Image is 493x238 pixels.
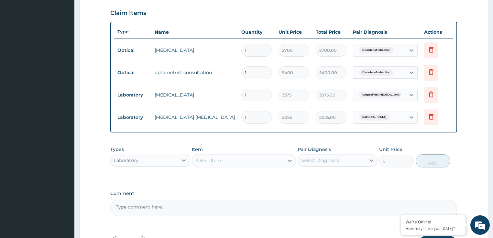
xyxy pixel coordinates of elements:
[151,111,238,124] td: [MEDICAL_DATA] [MEDICAL_DATA]
[301,157,339,164] div: Select Diagnosis
[34,36,109,45] div: Chat with us now
[379,146,402,153] label: Unit Price
[151,44,238,57] td: [MEDICAL_DATA]
[350,26,421,39] th: Pair Diagnosis
[151,88,238,101] td: [MEDICAL_DATA]
[238,26,275,39] th: Quantity
[275,26,312,39] th: Unit Price
[421,26,453,39] th: Actions
[151,66,238,79] td: optometrist consultation
[298,146,331,153] label: Pair Diagnosis
[195,157,221,164] div: Select Item
[110,10,146,17] h3: Claim Items
[110,191,457,196] label: Comment
[359,69,393,76] span: Disorder of refraction
[3,164,123,187] textarea: Type your message and hit 'Enter'
[38,75,89,141] span: We're online!
[12,32,26,49] img: d_794563401_company_1708531726252_794563401
[312,26,350,39] th: Total Price
[151,26,238,39] th: Name
[416,154,450,167] button: Add
[110,147,124,152] label: Types
[114,67,151,79] td: Optical
[359,47,393,53] span: Disorder of refraction
[359,114,389,120] span: [MEDICAL_DATA]
[406,226,461,231] p: How may I help you today?
[106,3,122,19] div: Minimize live chat window
[406,219,461,225] div: We're Online!
[359,92,406,98] span: Unspecified [MEDICAL_DATA]
[114,157,138,164] div: Laboratory
[114,26,151,38] th: Type
[114,89,151,101] td: Laboratory
[114,111,151,123] td: Laboratory
[192,146,203,153] label: Item
[114,44,151,56] td: Optical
